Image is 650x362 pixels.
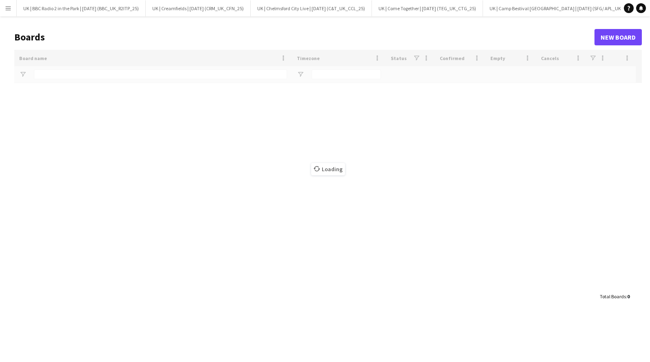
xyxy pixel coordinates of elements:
[600,293,626,299] span: Total Boards
[627,293,630,299] span: 0
[14,31,594,43] h1: Boards
[372,0,483,16] button: UK | Come Together | [DATE] (TEG_UK_CTG_25)
[17,0,146,16] button: UK | BBC Radio 2 in the Park | [DATE] (BBC_UK_R2ITP_25)
[483,0,648,16] button: UK | Camp Bestival [GEOGRAPHIC_DATA] | [DATE] (SFG/ APL_UK_CBS_25)
[311,163,345,175] span: Loading
[600,288,630,304] div: :
[594,29,642,45] a: New Board
[251,0,372,16] button: UK | Chelmsford City Live | [DATE] (C&T_UK_CCL_25)
[146,0,251,16] button: UK | Creamfields | [DATE] (CRM_UK_CFN_25)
